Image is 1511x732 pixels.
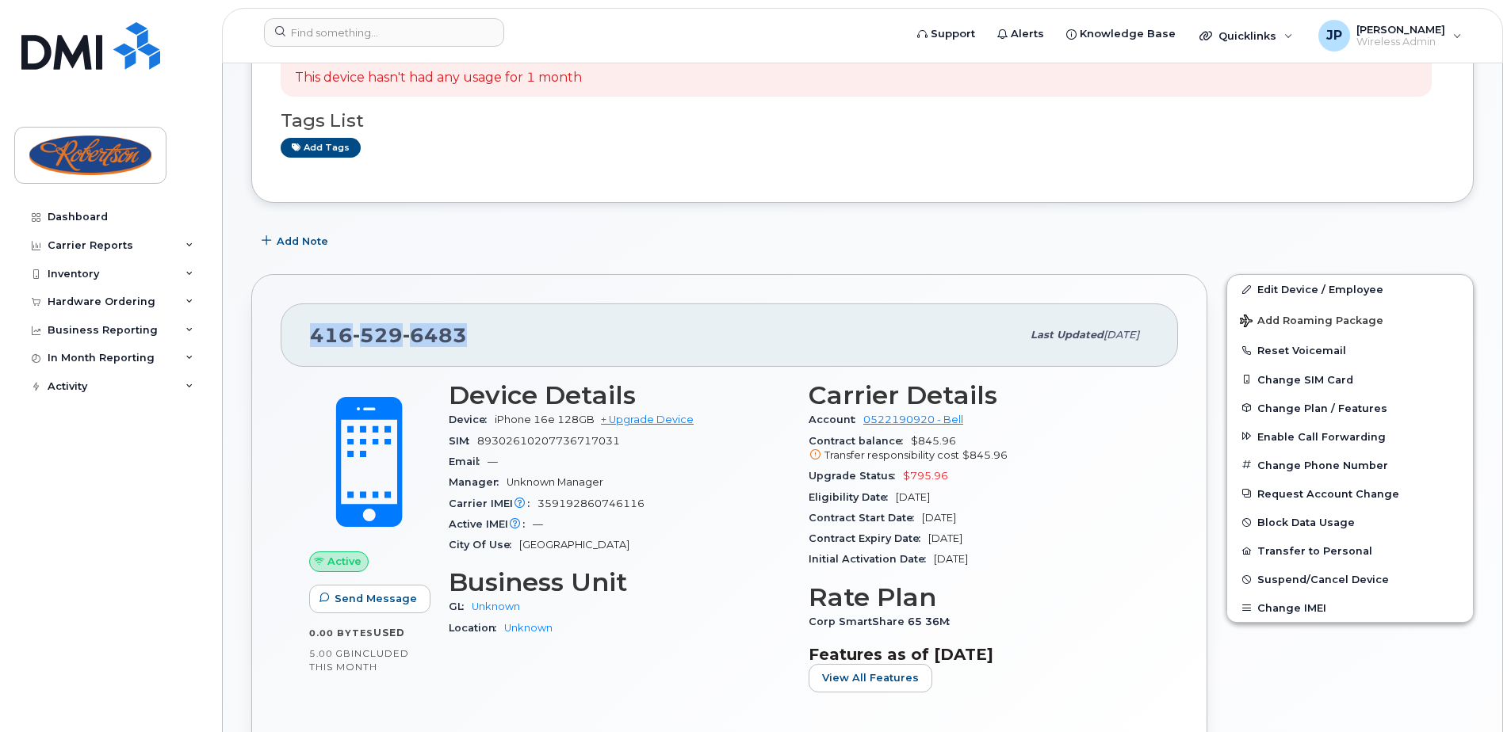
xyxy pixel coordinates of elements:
[449,414,495,425] span: Device
[281,111,1444,131] h3: Tags List
[1227,593,1473,622] button: Change IMEI
[449,539,519,551] span: City Of Use
[295,69,582,87] p: This device hasn't had any usage for 1 month
[809,491,896,503] span: Eligibility Date
[519,539,629,551] span: [GEOGRAPHIC_DATA]
[809,381,1150,410] h3: Carrier Details
[1326,26,1342,45] span: JP
[309,627,373,639] span: 0.00 Bytes
[477,435,620,447] span: 89302610207736717031
[1257,402,1387,414] span: Change Plan / Features
[373,627,405,639] span: used
[1227,536,1473,565] button: Transfer to Personal
[1011,26,1044,42] span: Alerts
[1356,23,1445,36] span: [PERSON_NAME]
[310,323,467,347] span: 416
[327,554,361,569] span: Active
[809,512,922,524] span: Contract Start Date
[903,470,948,482] span: $795.96
[1080,26,1176,42] span: Knowledge Base
[906,18,986,50] a: Support
[1227,336,1473,364] button: Reset Voicemail
[809,616,958,627] span: Corp SmartShare 65 36M
[449,381,790,410] h3: Device Details
[934,553,968,565] span: [DATE]
[403,323,467,347] span: 6483
[309,647,409,673] span: included this month
[809,414,863,425] span: Account
[1227,565,1473,593] button: Suspend/Cancel Device
[928,532,962,544] span: [DATE]
[1257,430,1386,442] span: Enable Call Forwarding
[1104,329,1139,341] span: [DATE]
[353,323,403,347] span: 529
[986,18,1055,50] a: Alerts
[1227,365,1473,394] button: Change SIM Card
[809,532,928,544] span: Contract Expiry Date
[1307,20,1473,51] div: Jonathan Phu
[335,591,417,606] span: Send Message
[1227,451,1473,479] button: Change Phone Number
[822,670,919,685] span: View All Features
[309,648,351,659] span: 5.00 GB
[449,435,477,447] span: SIM
[1055,18,1187,50] a: Knowledge Base
[809,435,1150,463] span: $845.96
[1356,36,1445,48] span: Wireless Admin
[449,622,504,634] span: Location
[472,600,520,612] a: Unknown
[601,414,694,425] a: + Upgrade Device
[1227,508,1473,536] button: Block Data Usage
[1227,479,1473,508] button: Request Account Change
[449,456,488,467] span: Email
[264,18,504,47] input: Find something...
[809,470,903,482] span: Upgrade Status
[309,585,430,613] button: Send Message
[1240,315,1383,330] span: Add Roaming Package
[1227,422,1473,451] button: Enable Call Forwarding
[504,622,553,634] a: Unknown
[251,227,342,255] button: Add Note
[1031,329,1104,341] span: Last updated
[962,449,1008,461] span: $845.96
[1227,275,1473,303] a: Edit Device / Employee
[495,414,595,425] span: iPhone 16e 128GB
[277,234,328,249] span: Add Note
[809,583,1150,612] h3: Rate Plan
[1227,303,1473,336] button: Add Roaming Package
[1227,394,1473,422] button: Change Plan / Features
[537,498,645,509] span: 359192860746116
[1218,29,1276,42] span: Quicklinks
[809,553,934,565] span: Initial Activation Date
[809,645,1150,664] h3: Features as of [DATE]
[449,518,533,530] span: Active IMEI
[449,498,537,509] span: Carrier IMEI
[281,138,361,158] a: Add tags
[922,512,956,524] span: [DATE]
[507,476,603,488] span: Unknown Manager
[488,456,498,467] span: —
[896,491,930,503] span: [DATE]
[824,449,959,461] span: Transfer responsibility cost
[863,414,963,425] a: 0522190920 - Bell
[1188,20,1304,51] div: Quicklinks
[809,664,932,692] button: View All Features
[449,476,507,488] span: Manager
[931,26,975,42] span: Support
[533,518,543,530] span: —
[1257,574,1389,585] span: Suspend/Cancel Device
[809,435,911,447] span: Contract balance
[449,568,790,597] h3: Business Unit
[449,600,472,612] span: GL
